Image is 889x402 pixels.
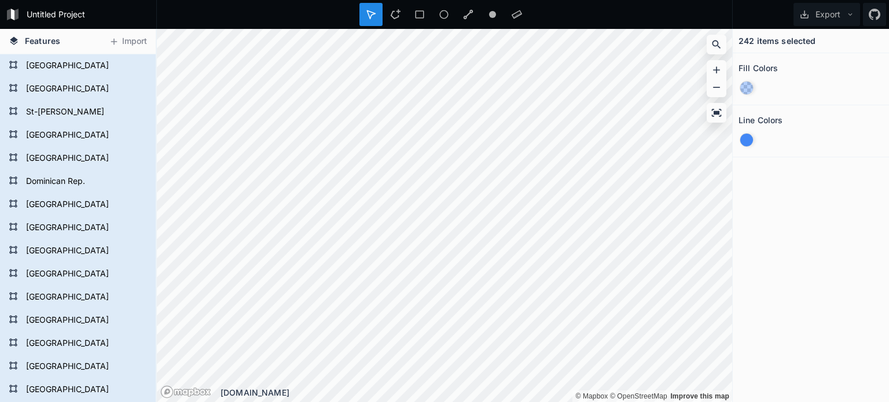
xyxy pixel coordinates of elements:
button: Export [794,3,860,26]
h4: 242 items selected [739,35,816,47]
a: Map feedback [670,392,729,400]
button: Import [103,32,153,51]
div: [DOMAIN_NAME] [221,386,732,399]
span: Features [25,35,60,47]
a: Mapbox [575,392,608,400]
a: Mapbox logo [160,385,211,399]
h2: Fill Colors [739,59,778,77]
a: OpenStreetMap [610,392,667,400]
h2: Line Colors [739,111,783,129]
